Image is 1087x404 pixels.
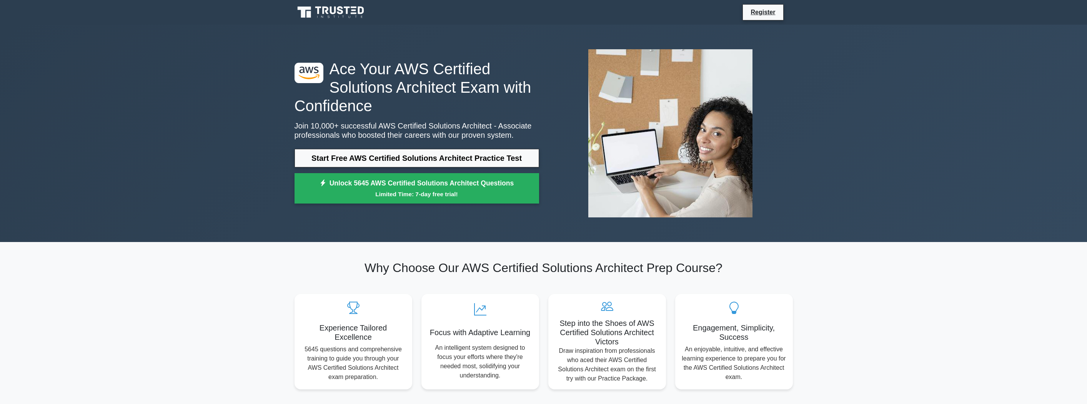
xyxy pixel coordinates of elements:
[295,121,539,140] p: Join 10,000+ successful AWS Certified Solutions Architect - Associate professionals who boosted t...
[301,345,406,382] p: 5645 questions and comprehensive training to guide you through your AWS Certified Solutions Archi...
[295,149,539,167] a: Start Free AWS Certified Solutions Architect Practice Test
[295,260,793,275] h2: Why Choose Our AWS Certified Solutions Architect Prep Course?
[301,323,406,342] h5: Experience Tailored Excellence
[681,323,787,342] h5: Engagement, Simplicity, Success
[295,173,539,204] a: Unlock 5645 AWS Certified Solutions Architect QuestionsLimited Time: 7-day free trial!
[554,319,660,346] h5: Step into the Shoes of AWS Certified Solutions Architect Victors
[428,343,533,380] p: An intelligent system designed to focus your efforts where they're needed most, solidifying your ...
[681,345,787,382] p: An enjoyable, intuitive, and effective learning experience to prepare you for the AWS Certified S...
[746,7,780,17] a: Register
[295,60,539,115] h1: Ace Your AWS Certified Solutions Architect Exam with Confidence
[554,346,660,383] p: Draw inspiration from professionals who aced their AWS Certified Solutions Architect exam on the ...
[428,328,533,337] h5: Focus with Adaptive Learning
[304,190,529,199] small: Limited Time: 7-day free trial!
